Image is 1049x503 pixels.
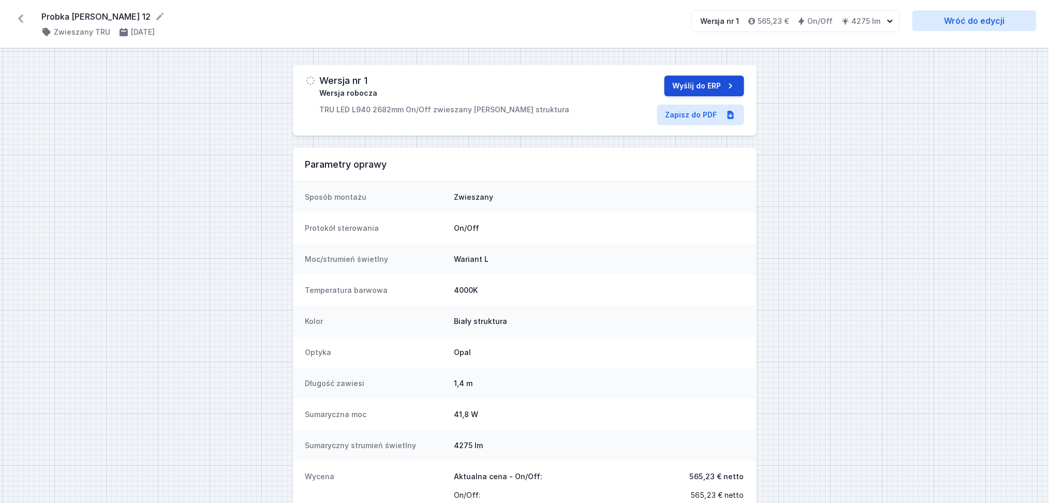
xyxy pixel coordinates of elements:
dt: Temperatura barwowa [305,285,446,295]
dd: On/Off [454,223,744,233]
h4: 4275 lm [852,16,881,26]
h3: Parametry oprawy [305,158,744,171]
dt: Długość zawiesi [305,378,446,389]
dd: Wariant L [454,254,744,264]
dd: 4275 lm [454,440,744,451]
h4: Zwieszany TRU [54,27,110,37]
dd: 1,4 m [454,378,744,389]
span: On/Off : [454,488,481,502]
h4: On/Off [808,16,833,26]
dt: Kolor [305,316,446,327]
h4: [DATE] [131,27,155,37]
span: 565,23 € netto [690,471,744,482]
h3: Wersja nr 1 [320,76,368,86]
span: Aktualna cena - On/Off: [454,471,543,482]
button: Edytuj nazwę projektu [155,11,165,22]
div: Wersja nr 1 [700,16,740,26]
a: Zapisz do PDF [657,105,744,125]
dt: Sposób montażu [305,192,446,202]
p: TRU LED L940 2682mm On/Off zwieszany [PERSON_NAME] struktura [320,105,570,115]
span: 565,23 € netto [691,488,744,502]
button: Wyślij do ERP [664,76,744,96]
dt: Protokół sterowania [305,223,446,233]
form: Probka [PERSON_NAME] 12 [41,10,679,23]
dd: 4000K [454,285,744,295]
dt: Sumaryczny strumień świetlny [305,440,446,451]
dd: 41,8 W [454,409,744,420]
dd: Zwieszany [454,192,744,202]
dd: Biały struktura [454,316,744,327]
dt: Moc/strumień świetlny [305,254,446,264]
dt: Sumaryczna moc [305,409,446,420]
h4: 565,23 € [758,16,789,26]
span: Wersja robocza [320,88,378,98]
button: Wersja nr 1565,23 €On/Off4275 lm [691,10,900,32]
dd: Opal [454,347,744,358]
a: Wróć do edycji [912,10,1037,31]
dt: Optyka [305,347,446,358]
img: draft.svg [305,76,316,86]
